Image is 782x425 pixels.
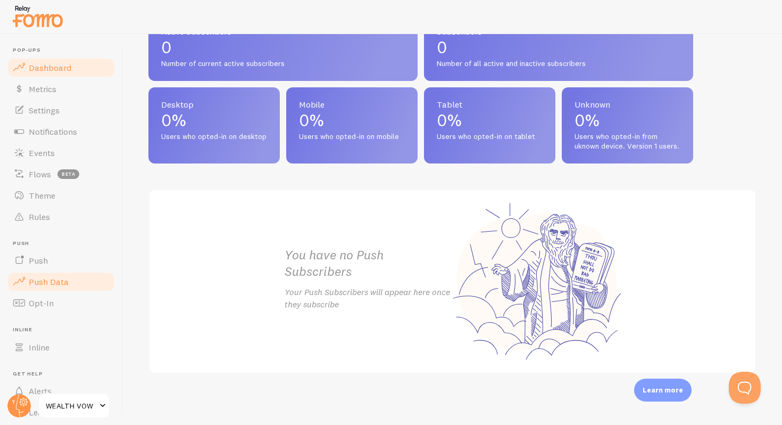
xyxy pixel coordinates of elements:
[29,190,55,201] span: Theme
[29,211,50,222] span: Rules
[29,105,60,116] span: Settings
[29,148,55,158] span: Events
[6,78,116,100] a: Metrics
[6,271,116,292] a: Push Data
[57,169,79,179] span: beta
[161,112,267,129] p: 0%
[29,255,48,266] span: Push
[575,132,680,151] span: Users who opted-in from uknown device. Version 1 users.
[161,132,267,142] span: Users who opted-in on desktop
[161,59,405,69] span: Number of current active subscribers
[437,112,543,129] p: 0%
[6,250,116,271] a: Push
[161,27,405,36] span: Active Subscribers
[299,112,405,129] p: 0%
[643,385,683,395] p: Learn more
[437,132,543,142] span: Users who opted-in on tablet
[6,292,116,314] a: Opt-In
[6,337,116,358] a: Inline
[575,100,680,109] span: Unknown
[437,39,680,56] p: 0
[46,399,96,412] span: WEALTH VOW
[6,206,116,227] a: Rules
[29,84,56,94] span: Metrics
[29,386,52,396] span: Alerts
[6,164,116,185] a: Flows beta
[13,240,116,247] span: Push
[6,142,116,164] a: Events
[38,393,110,419] a: WEALTH VOW
[299,132,405,142] span: Users who opted-in on mobile
[11,3,64,30] img: fomo-relay-logo-orange.svg
[6,57,116,78] a: Dashboard
[437,100,543,109] span: Tablet
[29,342,49,353] span: Inline
[13,47,116,54] span: Pop-ups
[437,59,680,69] span: Number of all active and inactive subscribers
[29,169,51,179] span: Flows
[6,121,116,142] a: Notifications
[299,100,405,109] span: Mobile
[161,100,267,109] span: Desktop
[29,276,69,287] span: Push Data
[634,379,692,402] div: Learn more
[13,326,116,333] span: Inline
[285,286,453,310] p: Your Push Subscribers will appear here once they subscribe
[6,185,116,206] a: Theme
[6,380,116,402] a: Alerts
[29,62,71,73] span: Dashboard
[437,27,680,36] span: Subscribers
[29,298,54,308] span: Opt-In
[13,371,116,378] span: Get Help
[575,112,680,129] p: 0%
[161,39,405,56] p: 0
[6,100,116,121] a: Settings
[729,372,761,404] iframe: Help Scout Beacon - Open
[285,247,453,280] h2: You have no Push Subscribers
[29,126,77,137] span: Notifications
